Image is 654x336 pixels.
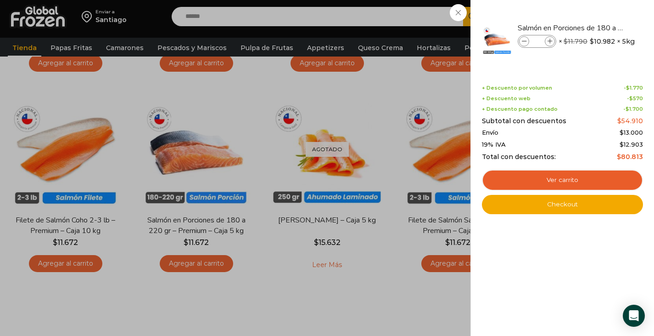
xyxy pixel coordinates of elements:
[617,117,621,125] span: $
[620,129,643,136] bdi: 13.000
[624,85,643,91] span: -
[627,96,643,102] span: -
[629,95,643,102] bdi: 570
[482,195,643,214] a: Checkout
[623,106,643,112] span: -
[482,106,558,112] span: + Descuento pago contado
[626,106,629,112] span: $
[482,141,506,148] span: 19% IVA
[629,95,633,102] span: $
[559,35,635,48] span: × × 5kg
[564,37,568,46] span: $
[620,129,624,136] span: $
[482,85,552,91] span: + Descuento por volumen
[590,37,594,46] span: $
[518,23,627,33] a: Salmón en Porciones de 180 a 220 gr - Premium - Caja 5 kg
[626,85,643,91] bdi: 1.770
[530,36,544,46] input: Product quantity
[564,37,587,46] bdi: 11.790
[620,141,624,148] span: $
[482,170,643,191] a: Ver carrito
[617,153,643,161] bdi: 80.813
[590,37,615,46] bdi: 10.982
[617,153,621,161] span: $
[626,85,630,91] span: $
[626,106,643,112] bdi: 1.700
[620,141,643,148] span: 12.903
[482,96,531,102] span: + Descuento web
[617,117,643,125] bdi: 54.910
[482,117,566,125] span: Subtotal con descuentos
[623,305,645,327] div: Open Intercom Messenger
[482,129,498,137] span: Envío
[482,153,556,161] span: Total con descuentos:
